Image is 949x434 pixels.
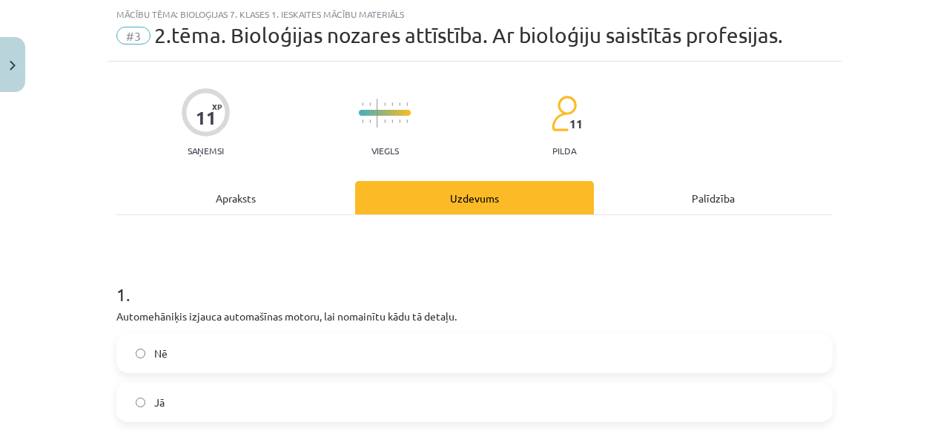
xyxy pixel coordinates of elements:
input: Jā [136,398,145,407]
div: Mācību tēma: Bioloģijas 7. klases 1. ieskaites mācību materiāls [116,9,833,19]
img: icon-short-line-57e1e144782c952c97e751825c79c345078a6d821885a25fce030b3d8c18986b.svg [384,119,386,123]
h1: 1 . [116,258,833,304]
img: icon-short-line-57e1e144782c952c97e751825c79c345078a6d821885a25fce030b3d8c18986b.svg [369,119,371,123]
img: students-c634bb4e5e11cddfef0936a35e636f08e4e9abd3cc4e673bd6f9a4125e45ecb1.svg [551,95,577,132]
img: icon-short-line-57e1e144782c952c97e751825c79c345078a6d821885a25fce030b3d8c18986b.svg [362,102,363,106]
span: 11 [569,117,583,131]
input: Nē [136,349,145,358]
img: icon-short-line-57e1e144782c952c97e751825c79c345078a6d821885a25fce030b3d8c18986b.svg [391,102,393,106]
img: icon-short-line-57e1e144782c952c97e751825c79c345078a6d821885a25fce030b3d8c18986b.svg [384,102,386,106]
img: icon-close-lesson-0947bae3869378f0d4975bcd49f059093ad1ed9edebbc8119c70593378902aed.svg [10,61,16,70]
img: icon-short-line-57e1e144782c952c97e751825c79c345078a6d821885a25fce030b3d8c18986b.svg [399,102,400,106]
img: icon-short-line-57e1e144782c952c97e751825c79c345078a6d821885a25fce030b3d8c18986b.svg [399,119,400,123]
img: icon-short-line-57e1e144782c952c97e751825c79c345078a6d821885a25fce030b3d8c18986b.svg [391,119,393,123]
p: pilda [552,145,576,156]
span: Nē [154,346,168,361]
p: Automehāniķis izjauca automašīnas motoru, lai nomainītu kādu tā detaļu. [116,309,833,324]
img: icon-short-line-57e1e144782c952c97e751825c79c345078a6d821885a25fce030b3d8c18986b.svg [369,102,371,106]
span: Jā [154,395,165,410]
img: icon-long-line-d9ea69661e0d244f92f715978eff75569469978d946b2353a9bb055b3ed8787d.svg [377,99,378,128]
img: icon-short-line-57e1e144782c952c97e751825c79c345078a6d821885a25fce030b3d8c18986b.svg [406,119,408,123]
div: Apraksts [116,181,355,214]
img: icon-short-line-57e1e144782c952c97e751825c79c345078a6d821885a25fce030b3d8c18986b.svg [362,119,363,123]
div: 11 [196,108,216,128]
div: Palīdzība [594,181,833,214]
img: icon-short-line-57e1e144782c952c97e751825c79c345078a6d821885a25fce030b3d8c18986b.svg [406,102,408,106]
p: Saņemsi [182,145,230,156]
span: XP [212,102,222,111]
span: 2.tēma. Bioloģijas nozares attīstība. Ar bioloģiju saistītās profesijas. [154,23,783,47]
div: Uzdevums [355,181,594,214]
span: #3 [116,27,151,45]
p: Viegls [371,145,399,156]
